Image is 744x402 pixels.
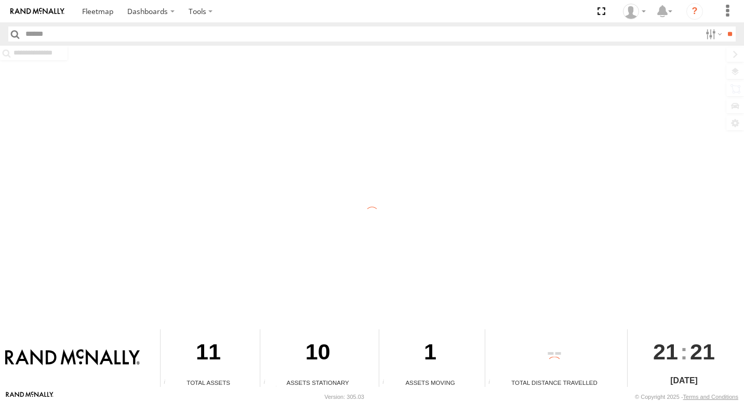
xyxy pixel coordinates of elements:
[701,26,724,42] label: Search Filter Options
[683,394,738,400] a: Terms and Conditions
[161,378,256,387] div: Total Assets
[690,329,715,374] span: 21
[628,329,740,374] div: :
[161,329,256,378] div: 11
[379,329,481,378] div: 1
[653,329,678,374] span: 21
[619,4,649,19] div: Valeo Dash
[635,394,738,400] div: © Copyright 2025 -
[260,379,276,387] div: Total number of assets current stationary.
[10,8,64,15] img: rand-logo.svg
[686,3,703,20] i: ?
[379,379,395,387] div: Total number of assets current in transit.
[6,392,54,402] a: Visit our Website
[260,378,375,387] div: Assets Stationary
[485,379,501,387] div: Total distance travelled by all assets within specified date range and applied filters
[260,329,375,378] div: 10
[379,378,481,387] div: Assets Moving
[485,378,623,387] div: Total Distance Travelled
[5,349,140,367] img: Rand McNally
[161,379,176,387] div: Total number of Enabled Assets
[628,374,740,387] div: [DATE]
[325,394,364,400] div: Version: 305.03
